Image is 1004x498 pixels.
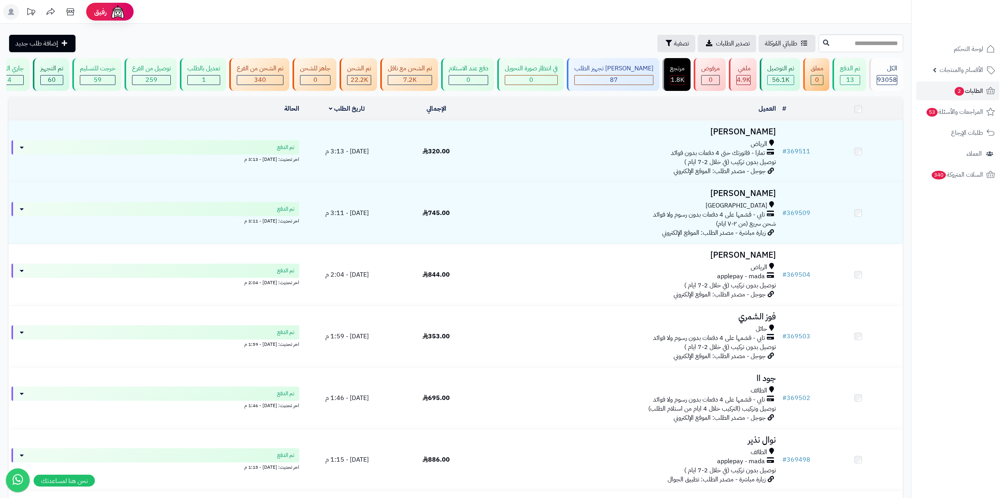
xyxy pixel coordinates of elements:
[9,35,75,52] a: إضافة طلب جديد
[950,22,996,39] img: logo-2.png
[954,43,983,55] span: لوحة التحكم
[782,270,787,279] span: #
[48,75,56,85] span: 60
[403,75,417,85] span: 7.2K
[484,127,776,136] h3: [PERSON_NAME]
[670,64,685,73] div: مرتجع
[840,64,860,73] div: تم الدفع
[717,457,765,466] span: applepay - mada
[815,75,819,85] span: 0
[662,228,766,238] span: زيارة مباشرة - مصدر الطلب: الموقع الإلكتروني
[291,58,338,91] a: جاهز للشحن 0
[277,328,294,336] span: تم الدفع
[737,75,750,85] span: 4.9K
[940,64,983,75] span: الأقسام والمنتجات
[653,334,765,343] span: تابي - قسّمها على 4 دفعات بدون رسوم ولا فوائد
[840,75,860,85] div: 13
[751,140,767,149] span: الرياض
[674,413,766,423] span: جوجل - مصدر الطلب: الموقع الإلكتروني
[698,35,756,52] a: تصدير الطلبات
[811,64,823,73] div: معلق
[41,75,63,85] div: 60
[496,58,565,91] a: في انتظار صورة التحويل 0
[94,7,107,17] span: رفيق
[379,58,440,91] a: تم الشحن مع ناقل 7.2K
[846,75,854,85] span: 13
[277,205,294,213] span: تم الدفع
[916,81,999,100] a: الطلبات2
[736,64,751,73] div: ملغي
[932,171,946,179] span: 340
[423,147,450,156] span: 320.00
[132,64,171,73] div: توصيل من الفرع
[751,263,767,272] span: الرياض
[782,455,810,464] a: #369498
[347,64,371,73] div: تم الشحن
[782,332,810,341] a: #369503
[277,267,294,275] span: تم الدفع
[178,58,228,91] a: تعديل بالطلب 1
[388,64,432,73] div: تم الشحن مع ناقل
[484,312,776,321] h3: فوز الشمري
[145,75,157,85] span: 259
[751,448,767,457] span: الطائف
[300,75,330,85] div: 0
[11,278,299,286] div: اخر تحديث: [DATE] - 2:04 م
[325,147,369,156] span: [DATE] - 3:13 م
[423,332,450,341] span: 353.00
[717,272,765,281] span: applepay - mada
[325,455,369,464] span: [DATE] - 1:15 م
[966,148,982,159] span: العملاء
[94,75,102,85] span: 59
[684,342,776,352] span: توصيل بدون تركيب (في خلال 2-7 ايام )
[802,58,831,91] a: معلق 0
[11,401,299,409] div: اخر تحديث: [DATE] - 1:46 م
[123,58,178,91] a: توصيل من الفرع 259
[484,189,776,198] h3: [PERSON_NAME]
[449,75,488,85] div: 0
[71,58,123,91] a: خرجت للتسليم 59
[782,270,810,279] a: #369504
[737,75,750,85] div: 4927
[347,75,371,85] div: 22214
[702,75,719,85] div: 0
[325,332,369,341] span: [DATE] - 1:59 م
[325,208,369,218] span: [DATE] - 3:11 م
[484,436,776,445] h3: نوال نذير
[657,35,695,52] button: تصفية
[653,210,765,219] span: تابي - قسّمها على 4 دفعات بدون رسوم ولا فوائد
[484,374,776,383] h3: جود اا
[768,75,794,85] div: 56105
[80,75,115,85] div: 59
[300,64,330,73] div: جاهز للشحن
[110,4,126,20] img: ai-face.png
[931,169,983,180] span: السلات المتروكة
[277,390,294,398] span: تم الدفع
[484,251,776,260] h3: [PERSON_NAME]
[684,466,776,475] span: توصيل بدون تركيب (في خلال 2-7 ايام )
[782,332,787,341] span: #
[955,87,964,96] span: 2
[40,64,63,73] div: تم التجهيز
[927,108,938,117] span: 53
[684,157,776,167] span: توصيل بدون تركيب (في خلال 2-7 ايام )
[782,208,787,218] span: #
[31,58,71,91] a: تم التجهيز 60
[916,165,999,184] a: السلات المتروكة340
[284,104,299,113] a: الحالة
[505,64,558,73] div: في انتظار صورة التحويل
[671,149,765,158] span: تمارا - فاتورتك حتى 4 دفعات بدون فوائد
[11,340,299,348] div: اخر تحديث: [DATE] - 1:59 م
[188,75,220,85] div: 1
[313,75,317,85] span: 0
[423,270,450,279] span: 844.00
[338,58,379,91] a: تم الشحن 22.2K
[684,281,776,290] span: توصيل بدون تركيب (في خلال 2-7 ايام )
[759,104,776,113] a: العميل
[782,104,786,113] a: #
[674,39,689,48] span: تصفية
[228,58,291,91] a: تم الشحن من الفرع 340
[11,216,299,224] div: اخر تحديث: [DATE] - 3:11 م
[772,75,789,85] span: 56.1K
[692,58,727,91] a: مرفوض 0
